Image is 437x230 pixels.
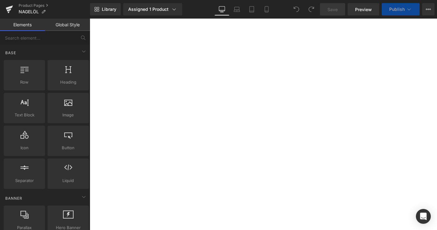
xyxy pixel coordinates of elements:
a: New Library [90,3,121,15]
button: More [422,3,435,15]
button: Redo [305,3,318,15]
span: Banner [5,195,23,201]
a: Global Style [45,19,90,31]
a: Desktop [214,3,229,15]
span: Publish [389,7,405,12]
span: NAGELÖL [19,9,39,14]
a: Preview [348,3,379,15]
span: Row [6,79,43,85]
div: Open Intercom Messenger [416,209,431,224]
span: Separator [6,177,43,184]
span: Library [102,7,116,12]
span: Save [327,6,338,13]
a: Tablet [244,3,259,15]
span: Preview [355,6,372,13]
div: Assigned 1 Product [128,6,177,12]
a: Laptop [229,3,244,15]
button: Publish [382,3,420,15]
span: Heading [49,79,87,85]
a: Product Pages [19,3,90,8]
span: Icon [6,145,43,151]
button: Undo [290,3,303,15]
a: Mobile [259,3,274,15]
span: Image [49,112,87,118]
span: Button [49,145,87,151]
span: Base [5,50,17,56]
span: Text Block [6,112,43,118]
span: Liquid [49,177,87,184]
